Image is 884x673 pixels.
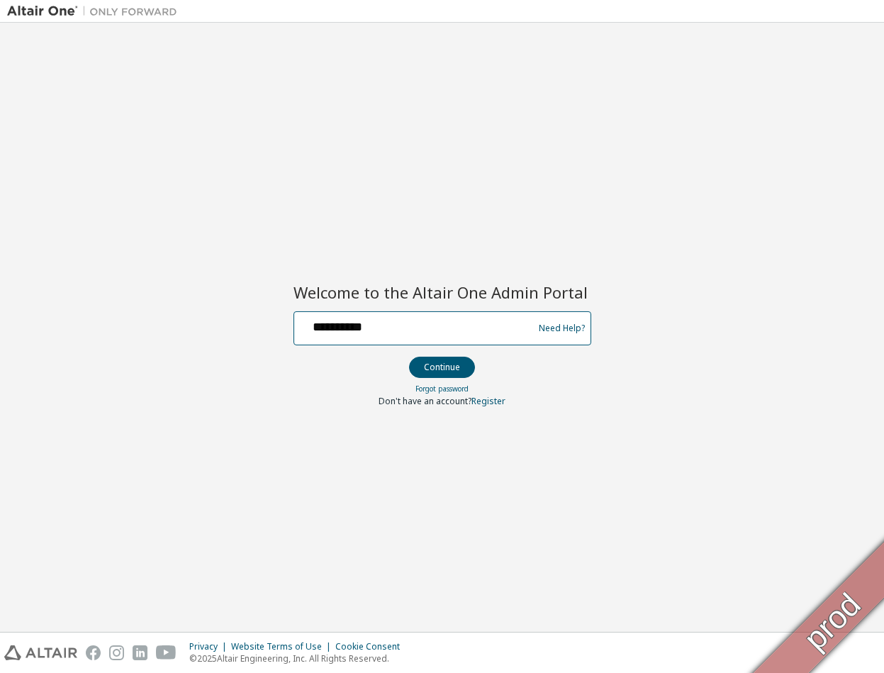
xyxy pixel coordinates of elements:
img: Altair One [7,4,184,18]
button: Continue [409,357,475,378]
div: Cookie Consent [335,641,408,652]
img: altair_logo.svg [4,645,77,660]
img: facebook.svg [86,645,101,660]
a: Register [471,395,505,407]
h2: Welcome to the Altair One Admin Portal [293,282,591,302]
div: Website Terms of Use [231,641,335,652]
p: © 2025 Altair Engineering, Inc. All Rights Reserved. [189,652,408,664]
div: Privacy [189,641,231,652]
span: Don't have an account? [379,395,471,407]
img: instagram.svg [109,645,124,660]
a: Forgot password [415,384,469,394]
img: linkedin.svg [133,645,147,660]
img: youtube.svg [156,645,177,660]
